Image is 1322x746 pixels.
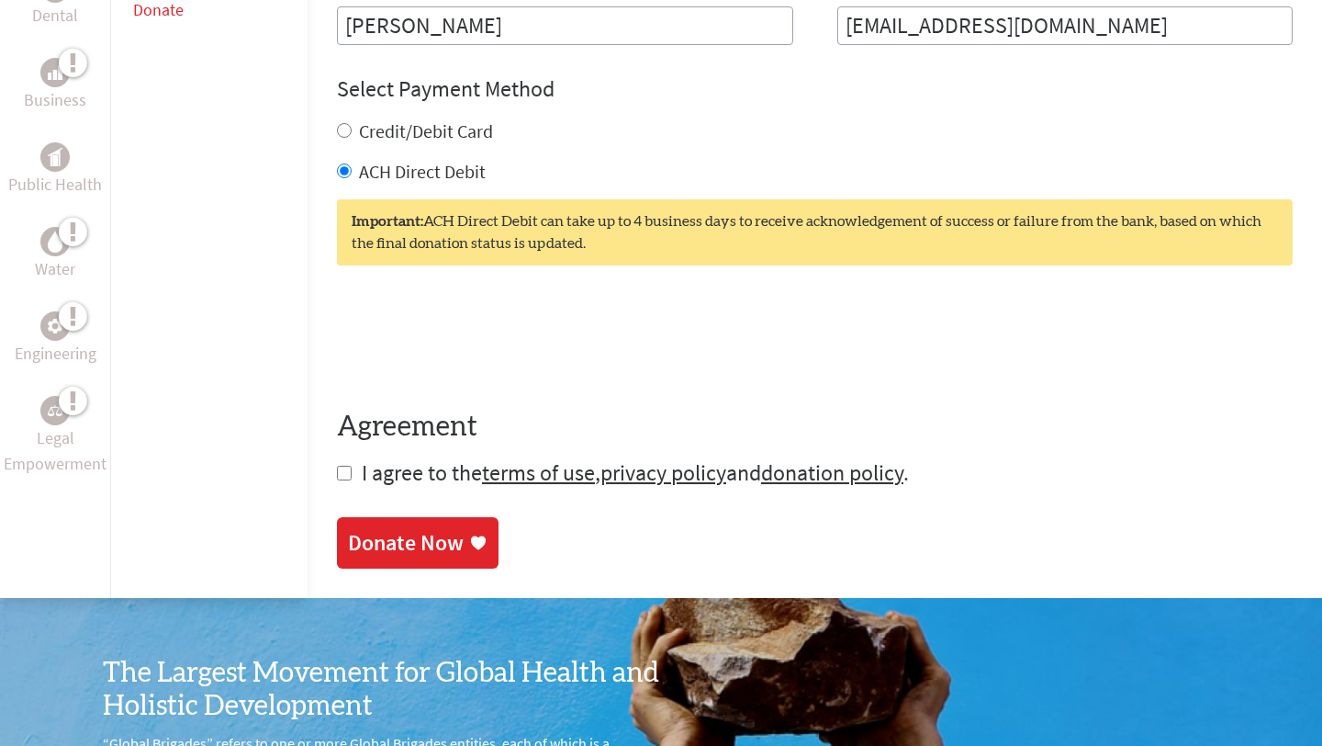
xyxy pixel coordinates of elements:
img: Water [48,232,62,253]
label: Credit/Debit Card [359,119,493,142]
a: WaterWater [35,227,75,282]
a: BusinessBusiness [24,58,86,113]
a: Legal EmpowermentLegal Empowerment [4,396,106,477]
input: Enter Full Name [337,6,793,45]
img: Engineering [48,319,62,333]
img: Public Health [48,148,62,166]
label: ACH Direct Debit [359,160,486,183]
div: Legal Empowerment [40,396,70,425]
p: Legal Empowerment [4,425,106,477]
p: Public Health [8,172,102,198]
span: I agree to the , and . [362,458,909,487]
div: Business [40,58,70,87]
p: Dental [32,3,78,28]
h3: The Largest Movement for Global Health and Holistic Development [103,657,661,723]
div: Engineering [40,311,70,341]
img: Legal Empowerment [48,405,62,416]
div: Public Health [40,142,70,172]
p: Water [35,256,75,282]
a: Public HealthPublic Health [8,142,102,198]
p: Engineering [15,341,96,367]
div: Donate Now [348,528,464,558]
h4: Select Payment Method [337,74,1293,104]
div: ACH Direct Debit can take up to 4 business days to receive acknowledgement of success or failure ... [337,199,1293,266]
strong: Important: [352,214,423,229]
a: Donate Now [337,517,499,569]
a: donation policy [761,458,903,487]
div: Water [40,227,70,256]
a: terms of use [482,458,595,487]
a: EngineeringEngineering [15,311,96,367]
p: Business [24,87,86,113]
input: Your Email [837,6,1294,45]
a: privacy policy [600,458,726,487]
img: Business [48,65,62,80]
iframe: reCAPTCHA [337,302,616,374]
h4: Agreement [337,411,1293,444]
